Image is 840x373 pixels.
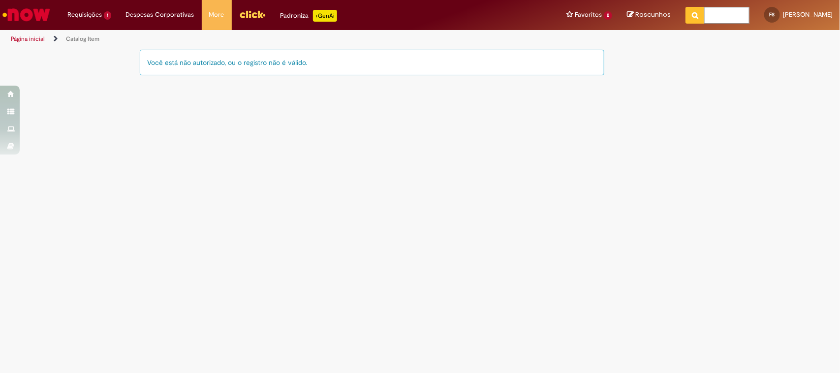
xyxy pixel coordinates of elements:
span: Despesas Corporativas [126,10,194,20]
span: Rascunhos [635,10,671,19]
span: 1 [104,11,111,20]
button: Pesquisar [685,7,705,24]
span: [PERSON_NAME] [783,10,833,19]
p: +GenAi [313,10,337,22]
div: Padroniza [280,10,337,22]
a: Catalog Item [66,35,99,43]
span: 2 [604,11,612,20]
img: ServiceNow [1,5,52,25]
div: Você está não autorizado, ou o registro não é válido. [140,50,605,75]
a: Rascunhos [627,10,671,20]
img: click_logo_yellow_360x200.png [239,7,266,22]
span: FS [770,11,775,18]
span: More [209,10,224,20]
span: Requisições [67,10,102,20]
span: Favoritos [575,10,602,20]
a: Página inicial [11,35,45,43]
ul: Trilhas de página [7,30,553,48]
